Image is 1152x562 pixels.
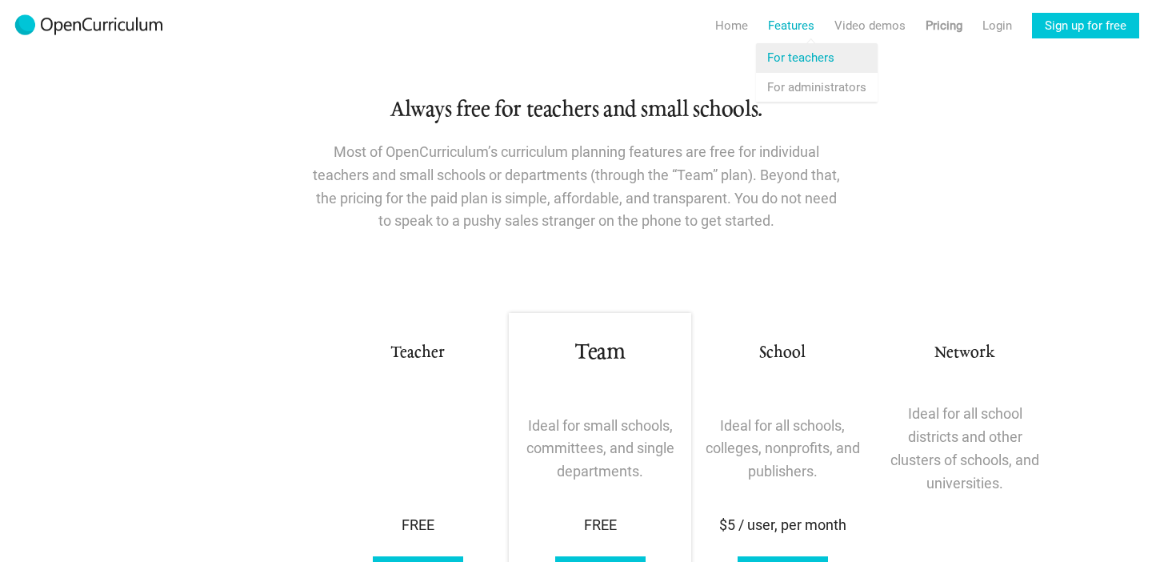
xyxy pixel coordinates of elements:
[756,43,878,72] a: For teachers
[768,13,814,38] a: Features
[336,514,499,537] div: FREE
[756,73,878,102] a: For administrators
[834,13,906,38] a: Video demos
[701,415,864,484] p: Ideal for all schools, colleges, nonprofits, and publishers.
[13,13,165,38] img: 2017-logo-m.png
[883,342,1046,365] h3: Network
[883,403,1046,495] p: Ideal for all school districts and other clusters of schools, and universities.
[1032,13,1139,38] a: Sign up for free
[96,96,1056,125] h1: Always free for teachers and small schools.
[312,141,840,233] p: Most of OpenCurriculum’s curriculum planning features are free for individual teachers and small ...
[926,13,962,38] a: Pricing
[518,514,682,537] div: FREE
[518,415,682,484] p: Ideal for small schools, committees, and single departments.
[701,342,864,365] h3: School
[336,342,499,365] h3: Teacher
[715,13,748,38] a: Home
[982,13,1012,38] a: Login
[518,339,682,367] h1: Team
[701,514,864,537] div: $5 / user, per month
